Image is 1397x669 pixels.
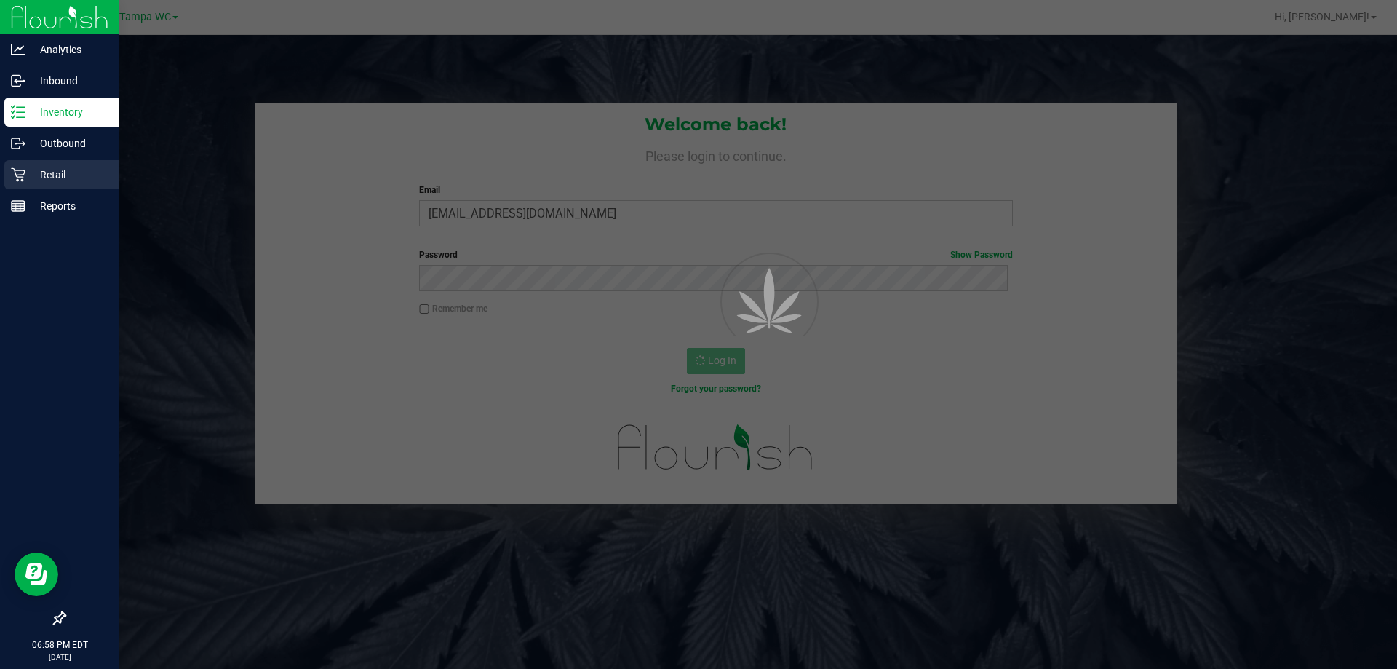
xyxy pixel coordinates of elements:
[7,638,113,652] p: 06:58 PM EDT
[11,136,25,151] inline-svg: Outbound
[11,105,25,119] inline-svg: Inventory
[25,135,113,152] p: Outbound
[11,74,25,88] inline-svg: Inbound
[25,197,113,215] p: Reports
[11,167,25,182] inline-svg: Retail
[15,553,58,596] iframe: Resource center
[11,42,25,57] inline-svg: Analytics
[11,199,25,213] inline-svg: Reports
[25,72,113,90] p: Inbound
[25,103,113,121] p: Inventory
[25,166,113,183] p: Retail
[25,41,113,58] p: Analytics
[7,652,113,662] p: [DATE]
